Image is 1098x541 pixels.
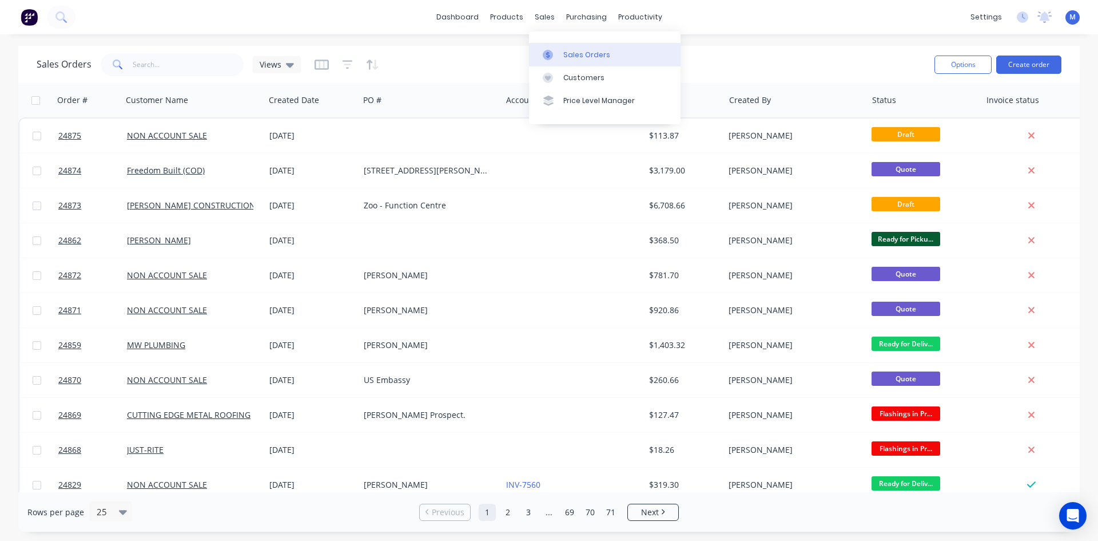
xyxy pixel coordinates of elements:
div: [PERSON_NAME] [729,479,856,491]
a: Next page [628,507,678,518]
div: $260.66 [649,374,716,386]
div: [PERSON_NAME] [364,270,491,281]
a: NON ACCOUNT SALE [127,479,207,490]
div: Open Intercom Messenger [1059,502,1087,530]
span: Ready for Deliv... [872,476,940,491]
a: Sales Orders [529,43,681,66]
div: $1,403.32 [649,339,716,351]
span: Ready for Picku... [872,232,940,246]
div: [PERSON_NAME] [729,130,856,141]
a: 24859 [58,328,127,362]
h1: Sales Orders [37,59,91,70]
div: $6,708.66 [649,200,716,211]
div: [PERSON_NAME] [364,339,491,351]
div: [DATE] [269,200,355,211]
a: 24869 [58,398,127,432]
div: [PERSON_NAME] [729,409,856,421]
div: Customers [563,73,604,83]
a: Page 2 [499,504,516,521]
a: NON ACCOUNT SALE [127,374,207,385]
div: [PERSON_NAME] [729,305,856,316]
div: PO # [363,94,381,106]
div: $781.70 [649,270,716,281]
div: products [484,9,529,26]
a: Price Level Manager [529,89,681,112]
div: [PERSON_NAME] Prospect. [364,409,491,421]
div: sales [529,9,560,26]
span: 24869 [58,409,81,421]
span: 24875 [58,130,81,141]
span: 24829 [58,479,81,491]
div: [DATE] [269,444,355,456]
div: [DATE] [269,479,355,491]
div: Accounting Order # [506,94,582,106]
a: INV-7560 [506,479,540,490]
span: 24868 [58,444,81,456]
a: JUST-RITE [127,444,164,455]
a: [PERSON_NAME] CONSTRUCTIONS [127,200,260,211]
div: [DATE] [269,130,355,141]
button: Options [934,56,992,74]
div: settings [965,9,1008,26]
div: [DATE] [269,305,355,316]
a: 24862 [58,223,127,258]
span: Flashings in Pr... [872,441,940,456]
a: 24870 [58,363,127,397]
a: 24875 [58,119,127,153]
div: [PERSON_NAME] [729,374,856,386]
div: [DATE] [269,409,355,421]
div: Order # [57,94,87,106]
span: Rows per page [27,507,84,518]
span: Flashings in Pr... [872,406,940,421]
a: Page 69 [561,504,578,521]
a: 24873 [58,188,127,223]
div: [PERSON_NAME] [729,270,856,281]
div: $319.30 [649,479,716,491]
div: [PERSON_NAME] [729,200,856,211]
a: 24874 [58,153,127,188]
div: [DATE] [269,235,355,246]
div: $3,179.00 [649,165,716,176]
div: [STREET_ADDRESS][PERSON_NAME][PERSON_NAME] [364,165,491,176]
a: NON ACCOUNT SALE [127,270,207,281]
a: 24871 [58,293,127,327]
div: purchasing [560,9,612,26]
span: 24873 [58,200,81,211]
button: Create order [996,56,1061,74]
a: Page 1 is your current page [479,504,496,521]
span: 24859 [58,339,81,351]
div: US Embassy [364,374,491,386]
span: Draft [872,197,940,211]
a: Freedom Built (COD) [127,165,205,176]
span: Ready for Deliv... [872,337,940,351]
span: Previous [432,507,464,518]
div: productivity [612,9,668,26]
div: $127.47 [649,409,716,421]
div: [PERSON_NAME] [729,444,856,456]
a: Jump forward [540,504,558,521]
div: [DATE] [269,374,355,386]
a: MW PLUMBING [127,339,185,350]
span: 24874 [58,165,81,176]
a: NON ACCOUNT SALE [127,130,207,141]
span: Quote [872,267,940,281]
span: Quote [872,162,940,176]
div: $18.26 [649,444,716,456]
span: M [1069,12,1076,22]
div: Zoo - Function Centre [364,200,491,211]
ul: Pagination [415,504,683,521]
div: [PERSON_NAME] [729,165,856,176]
span: Next [641,507,659,518]
div: Created Date [269,94,319,106]
div: $113.87 [649,130,716,141]
a: NON ACCOUNT SALE [127,305,207,315]
a: [PERSON_NAME] [127,235,191,246]
a: Page 3 [520,504,537,521]
div: $368.50 [649,235,716,246]
a: dashboard [431,9,484,26]
img: Factory [21,9,38,26]
a: Previous page [420,507,470,518]
div: [PERSON_NAME] [729,339,856,351]
span: 24870 [58,374,81,386]
span: Draft [872,127,940,141]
